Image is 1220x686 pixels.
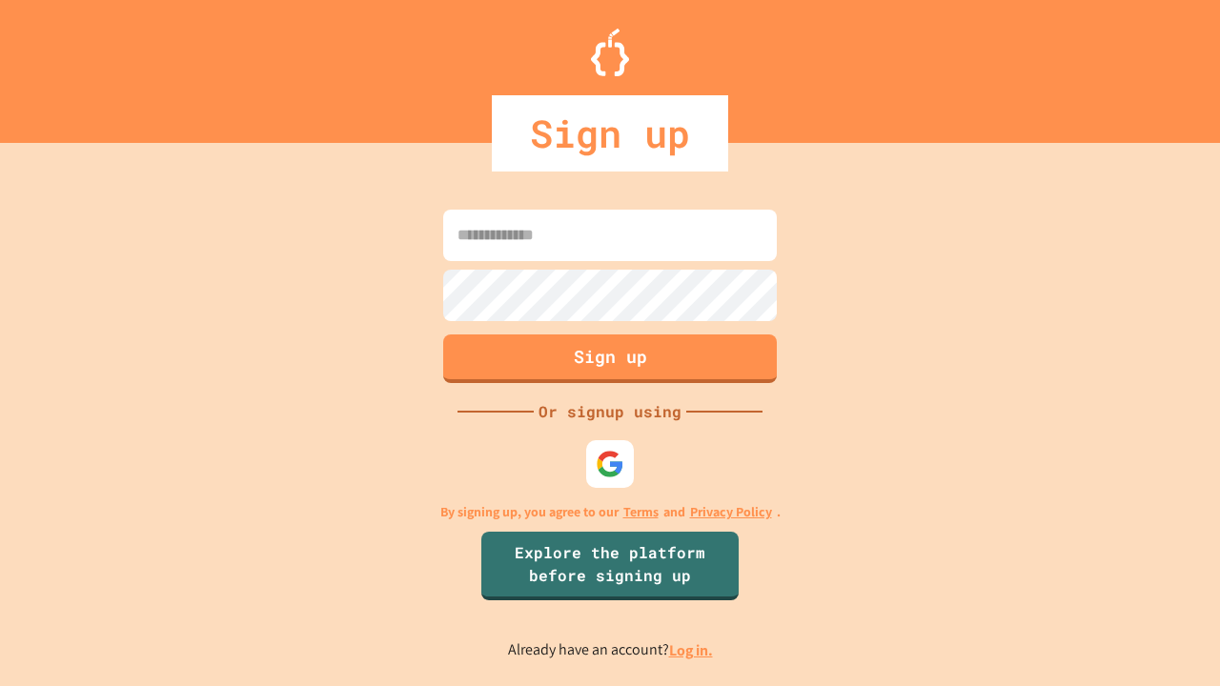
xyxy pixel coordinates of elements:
[669,640,713,660] a: Log in.
[492,95,728,171] div: Sign up
[596,450,624,478] img: google-icon.svg
[534,400,686,423] div: Or signup using
[508,638,713,662] p: Already have an account?
[591,29,629,76] img: Logo.svg
[481,532,739,600] a: Explore the platform before signing up
[440,502,781,522] p: By signing up, you agree to our and .
[690,502,772,522] a: Privacy Policy
[623,502,659,522] a: Terms
[443,334,777,383] button: Sign up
